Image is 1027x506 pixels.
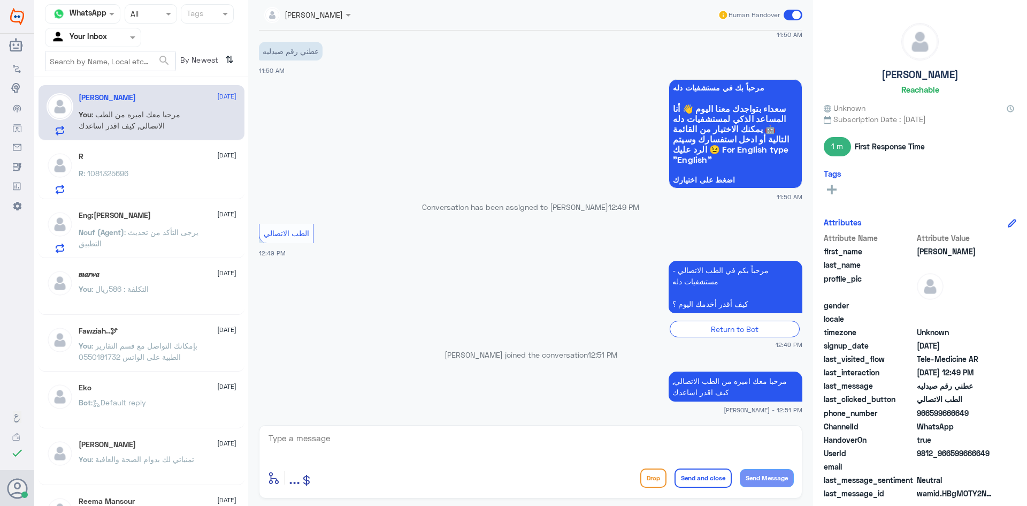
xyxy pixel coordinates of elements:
img: defaultAdmin.png [47,383,73,410]
span: [DATE] [217,382,236,391]
span: [PERSON_NAME] - 12:51 PM [724,405,802,414]
span: last_message [824,380,915,391]
p: 12/10/2025, 12:51 PM [669,372,802,402]
img: Widebot Logo [10,8,24,25]
span: 11:50 AM [777,192,802,201]
span: عطني رقم صيدليه [917,380,994,391]
h5: Fawziah..🕊 [79,327,118,336]
span: UserId [824,448,915,459]
h6: Reachable [901,85,939,94]
span: last_interaction [824,367,915,378]
span: Nouf (Agent) [79,228,124,237]
img: defaultAdmin.png [47,211,73,238]
span: [DATE] [217,325,236,335]
span: مرحباً بك في مستشفيات دله [673,84,798,92]
span: 966599666649 [917,407,994,419]
span: first_name [824,246,915,257]
span: : تمنياتي لك بدوام الصحة والعافية [91,455,194,464]
span: null [917,313,994,324]
span: ChannelId [824,421,915,432]
span: wamid.HBgMOTY2NTk5NjY2NjQ5FQIAEhgUM0E3QzgxNTg2QzQ0RjJDQjMyRDUA [917,488,994,499]
span: 2025-10-12T09:49:37.775Z [917,367,994,378]
span: الطب الاتصالي [264,229,309,238]
h5: Mohammed ALRASHED [79,440,136,449]
span: Unknown [824,102,865,114]
img: defaultAdmin.png [47,327,73,353]
img: defaultAdmin.png [47,93,73,120]
span: 12:49 PM [608,202,639,212]
img: defaultAdmin.png [902,24,938,60]
span: timezone [824,327,915,338]
span: 12:49 PM [259,250,286,256]
span: : يرجى التأكد من تحديث التطبيق [79,228,198,248]
span: : التكلفة : 586ريال [91,284,149,293]
input: Search by Name, Local etc… [45,51,175,71]
span: First Response Time [855,141,925,152]
span: 12:51 PM [588,350,617,359]
span: [DATE] [217,92,236,101]
span: [DATE] [217,268,236,278]
i: check [11,447,24,459]
span: Subscription Date : [DATE] [824,114,1016,125]
span: [DATE] [217,209,236,219]
span: last_visited_flow [824,353,915,365]
span: By Newest [176,51,221,72]
span: Bot [79,398,91,407]
p: 12/10/2025, 11:50 AM [259,42,323,61]
p: [PERSON_NAME] joined the conversation [259,349,802,360]
h6: Attributes [824,217,862,227]
span: اضغط على اختيارك [673,176,798,184]
span: : Default reply [91,398,146,407]
h5: عبدالله [79,93,136,102]
span: 0 [917,474,994,486]
span: : 1081325696 [83,169,128,178]
span: phone_number [824,407,915,419]
span: 2025-10-11T18:05:33.432Z [917,340,994,351]
span: last_clicked_button [824,394,915,405]
button: Send and close [675,469,732,488]
span: last_message_id [824,488,915,499]
span: [DATE] [217,439,236,448]
h5: 𝒎𝒂𝒓𝒘𝒂 [79,270,99,279]
p: 12/10/2025, 12:49 PM [669,261,802,313]
span: null [917,461,994,472]
h5: [PERSON_NAME] [882,69,959,81]
span: : بإمكانك التواصل مع قسم التقارير الطبية على الواتس 0550181732 [79,341,197,361]
span: : مرحبا معك اميره من الطب الاتصالي, كيف اقدر اساعدك [79,110,180,130]
span: 9812_966599666649 [917,448,994,459]
i: ⇅ [225,51,234,69]
span: HandoverOn [824,434,915,445]
span: Human Handover [729,10,780,20]
h5: R [79,152,83,161]
span: locale [824,313,915,324]
button: search [158,52,171,70]
img: defaultAdmin.png [47,152,73,179]
p: Conversation has been assigned to [PERSON_NAME] [259,201,802,213]
span: You [79,284,91,293]
div: Return to Bot [670,321,800,337]
span: [DATE] [217,150,236,160]
span: search [158,54,171,67]
span: true [917,434,994,445]
img: defaultAdmin.png [47,270,73,297]
img: defaultAdmin.png [47,440,73,467]
button: Drop [640,469,666,488]
span: last_name [824,259,915,270]
div: Tags [185,7,204,21]
span: You [79,455,91,464]
h6: Tags [824,169,841,178]
span: email [824,461,915,472]
span: You [79,110,91,119]
h5: Eng:Dalal Alshammari [79,211,151,220]
span: [DATE] [217,495,236,505]
button: Send Message [740,469,794,487]
span: 2 [917,421,994,432]
span: 12:49 PM [776,340,802,349]
span: ... [289,468,300,487]
span: last_message_sentiment [824,474,915,486]
span: 11:50 AM [777,30,802,39]
span: profile_pic [824,273,915,298]
span: gender [824,300,915,311]
span: Attribute Value [917,232,994,244]
span: سعداء بتواجدك معنا اليوم 👋 أنا المساعد الذكي لمستشفيات دله 🤖 يمكنك الاختيار من القائمة التالية أو... [673,103,798,164]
